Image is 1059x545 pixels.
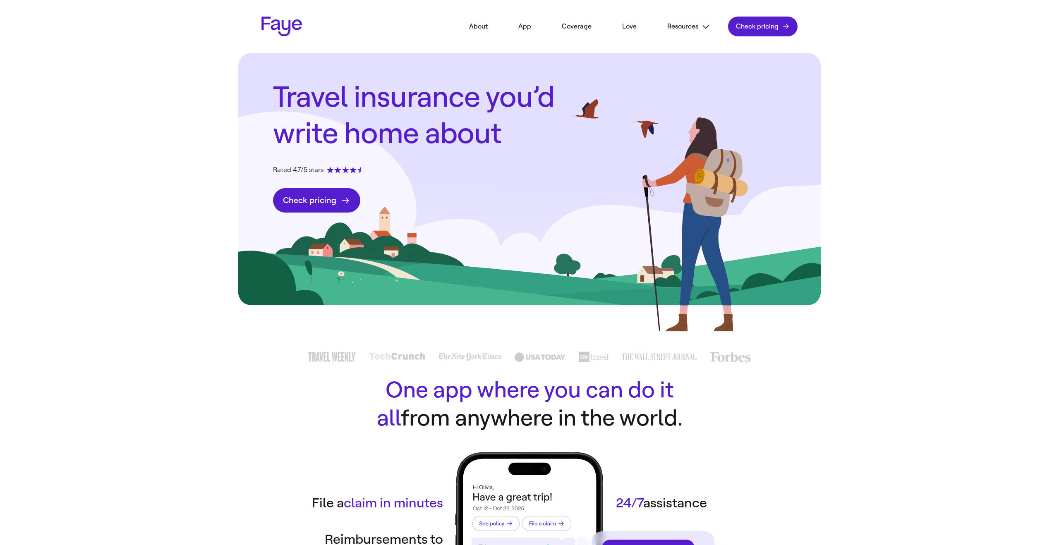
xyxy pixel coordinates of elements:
h1: Travel insurance you’d write home about [273,79,571,152]
h2: from anywhere in the world. [364,376,695,432]
div: File a [312,495,443,512]
div: Rated 4.7/5 stars [273,165,364,175]
a: About [457,17,500,36]
strong: 24/7 [616,495,643,511]
strong: One app where you can do it all [377,377,674,431]
a: Faye Logo [261,17,302,36]
a: Check pricing [273,188,360,213]
a: App [506,17,544,36]
button: Resources [655,17,722,36]
a: Check pricing [728,17,798,36]
a: Love [610,17,649,36]
strong: claim in minutes [344,495,443,511]
a: Coverage [549,17,604,36]
div: assistance [616,495,707,512]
